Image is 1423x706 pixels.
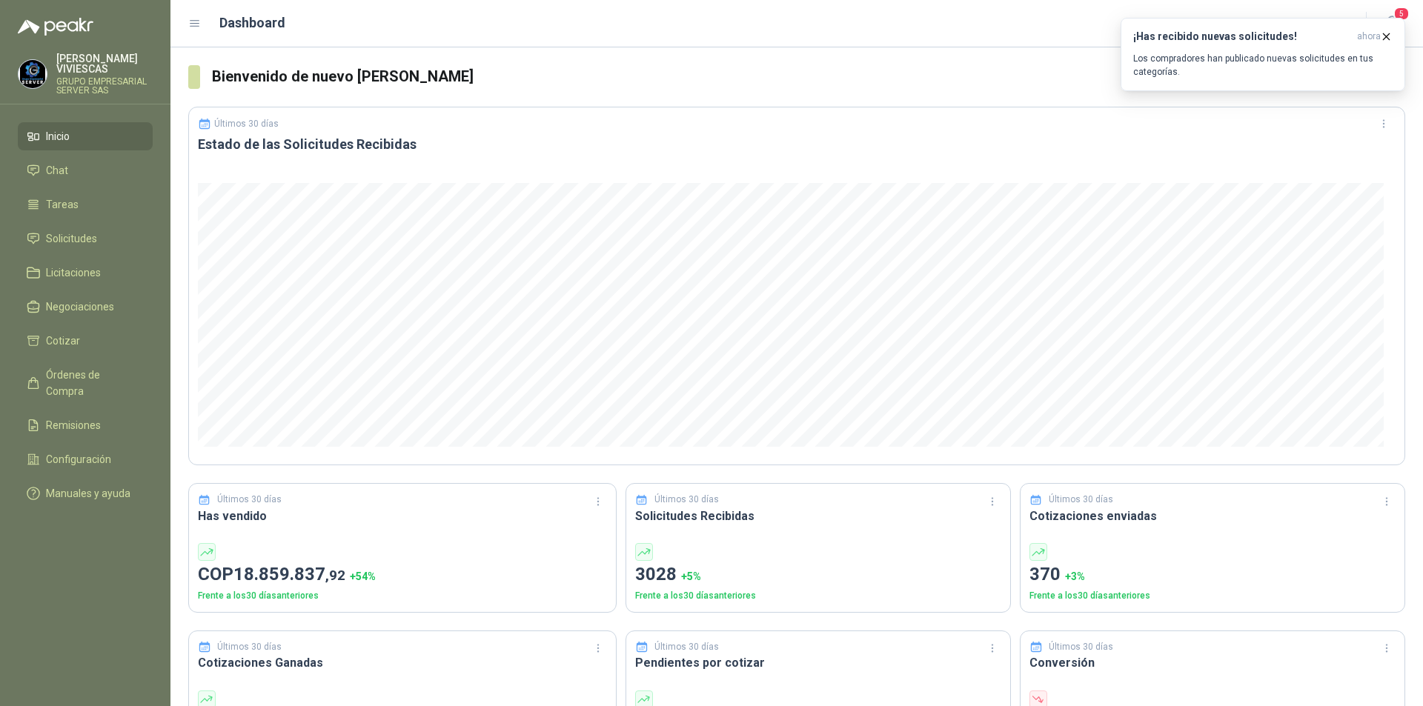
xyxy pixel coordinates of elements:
span: Tareas [46,196,79,213]
h3: Bienvenido de nuevo [PERSON_NAME] [212,65,1405,88]
p: 370 [1029,561,1396,589]
p: Últimos 30 días [217,493,282,507]
span: 18.859.837 [233,564,345,585]
a: Tareas [18,190,153,219]
a: Solicitudes [18,224,153,253]
a: Negociaciones [18,293,153,321]
span: Licitaciones [46,264,101,281]
span: Remisiones [46,417,101,433]
h3: Conversión [1029,653,1396,672]
p: COP [198,561,607,589]
h1: Dashboard [219,13,285,33]
img: Logo peakr [18,18,93,36]
p: Últimos 30 días [654,493,719,507]
p: Frente a los 30 días anteriores [198,589,607,603]
p: Frente a los 30 días anteriores [635,589,1001,603]
h3: Pendientes por cotizar [635,653,1001,672]
span: Órdenes de Compra [46,367,139,399]
span: + 5 % [681,570,701,582]
span: + 3 % [1065,570,1085,582]
h3: Cotizaciones enviadas [1029,507,1396,525]
h3: Has vendido [198,507,607,525]
a: Órdenes de Compra [18,361,153,405]
span: Solicitudes [46,230,97,247]
a: Configuración [18,445,153,473]
h3: Estado de las Solicitudes Recibidas [198,136,1396,153]
p: [PERSON_NAME] VIVIESCAS [56,53,153,74]
span: Cotizar [46,333,80,349]
span: Inicio [46,128,70,144]
h3: Cotizaciones Ganadas [198,653,607,672]
span: Chat [46,162,68,179]
a: Cotizar [18,327,153,355]
span: + 54 % [350,570,376,582]
a: Remisiones [18,411,153,439]
p: Últimos 30 días [1049,640,1113,654]
p: Los compradores han publicado nuevas solicitudes en tus categorías. [1133,52,1393,79]
p: GRUPO EMPRESARIAL SERVER SAS [56,77,153,95]
h3: ¡Has recibido nuevas solicitudes! [1133,30,1351,43]
span: ahora [1357,30,1381,43]
a: Inicio [18,122,153,150]
p: Últimos 30 días [1049,493,1113,507]
p: Frente a los 30 días anteriores [1029,589,1396,603]
p: Últimos 30 días [654,640,719,654]
span: Configuración [46,451,111,467]
a: Chat [18,156,153,184]
span: Negociaciones [46,299,114,315]
button: ¡Has recibido nuevas solicitudes!ahora Los compradores han publicado nuevas solicitudes en tus ca... [1121,18,1405,91]
p: Últimos 30 días [217,640,282,654]
button: 5 [1379,10,1405,37]
a: Manuales y ayuda [18,479,153,507]
p: Últimos 30 días [214,119,279,129]
a: Licitaciones [18,259,153,287]
span: Manuales y ayuda [46,485,130,502]
p: 3028 [635,561,1001,589]
img: Company Logo [19,60,47,88]
span: 5 [1393,7,1410,21]
span: ,92 [325,567,345,584]
h3: Solicitudes Recibidas [635,507,1001,525]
